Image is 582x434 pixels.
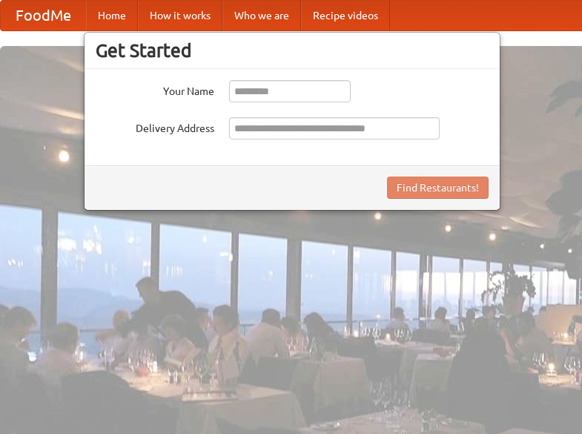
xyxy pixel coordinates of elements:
[138,1,222,30] a: How it works
[222,1,301,30] a: Who we are
[1,1,86,30] a: FoodMe
[86,1,138,30] a: Home
[301,1,390,30] a: Recipe videos
[96,117,214,136] label: Delivery Address
[387,177,489,199] button: Find Restaurants!
[96,80,214,99] label: Your Name
[96,39,489,62] h3: Get Started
